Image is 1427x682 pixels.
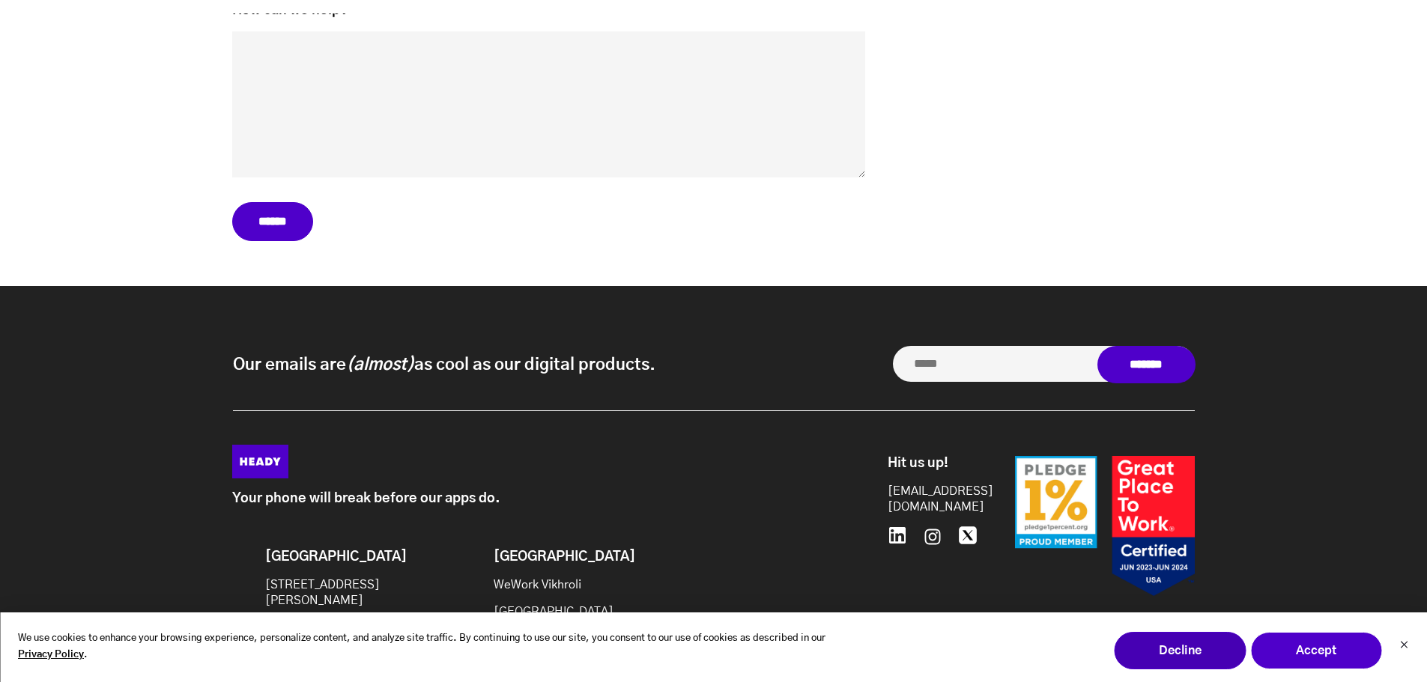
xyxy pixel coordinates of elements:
p: [GEOGRAPHIC_DATA], [GEOGRAPHIC_DATA] [494,604,615,636]
p: We use cookies to enhance your browsing experience, personalize content, and analyze site traffic... [18,630,838,665]
a: [EMAIL_ADDRESS][DOMAIN_NAME] [888,484,978,515]
p: Our emails are as cool as our digital products. [233,353,655,376]
button: Dismiss cookie banner [1399,639,1408,654]
h6: Hit us up! [888,456,978,472]
a: Privacy Policy [18,647,84,664]
h6: [GEOGRAPHIC_DATA] [265,549,387,566]
img: Heady_Logo_Web-01 (1) [232,445,288,478]
button: Decline [1114,632,1246,669]
p: Your phone will break before our apps do. [232,491,820,507]
i: (almost) [346,356,414,373]
button: Accept [1250,632,1382,669]
p: [STREET_ADDRESS][PERSON_NAME] [265,577,387,609]
p: WeWork Vikhroli [494,577,615,593]
img: Badges-24 [1015,456,1195,596]
h6: [GEOGRAPHIC_DATA] [494,549,615,566]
